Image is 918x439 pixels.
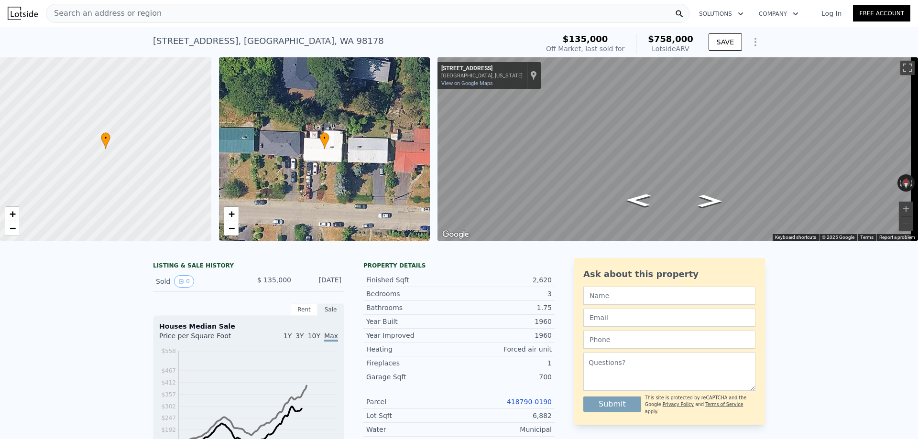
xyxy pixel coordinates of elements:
span: © 2025 Google [822,235,854,240]
div: 1960 [459,317,552,326]
div: 1.75 [459,303,552,312]
tspan: $558 [161,348,176,354]
path: Go West, S 127th Pl [616,191,661,209]
div: Heating [366,344,459,354]
div: Garage Sqft [366,372,459,382]
span: − [10,222,16,234]
div: [DATE] [299,275,341,288]
div: Sold [156,275,241,288]
div: Fireplaces [366,358,459,368]
span: − [228,222,234,234]
button: Toggle fullscreen view [900,61,915,75]
tspan: $412 [161,379,176,386]
div: Municipal [459,425,552,434]
a: Zoom out [224,221,239,236]
span: • [101,134,110,142]
div: Finished Sqft [366,275,459,285]
input: Phone [583,331,755,349]
a: Log In [810,9,853,18]
div: Map [437,57,918,241]
div: 6,882 [459,411,552,420]
span: $135,000 [563,34,608,44]
button: Show Options [746,32,765,52]
span: 3Y [295,332,304,340]
div: Off Market, last sold for [546,44,624,54]
span: Max [324,332,338,342]
input: Name [583,287,755,305]
div: Houses Median Sale [159,321,338,331]
span: • [320,134,329,142]
div: Sale [317,303,344,316]
span: $ 135,000 [257,276,291,284]
div: Water [366,425,459,434]
button: Rotate counterclockwise [897,174,903,192]
tspan: $192 [161,427,176,433]
div: Price per Square Foot [159,331,249,346]
img: Lotside [8,7,38,20]
tspan: $247 [161,415,176,421]
a: Zoom in [5,207,20,221]
img: Google [440,228,471,241]
tspan: $302 [161,403,176,410]
div: 700 [459,372,552,382]
div: Parcel [366,397,459,407]
button: SAVE [709,33,742,51]
div: • [101,132,110,149]
span: $758,000 [648,34,693,44]
a: Open this area in Google Maps (opens a new window) [440,228,471,241]
button: Zoom in [899,202,913,216]
a: View on Google Maps [441,80,493,86]
div: Year Built [366,317,459,326]
button: Rotate clockwise [910,174,915,192]
a: Report a problem [879,235,915,240]
button: Company [751,5,806,22]
button: Zoom out [899,216,913,231]
a: Zoom out [5,221,20,236]
div: Bedrooms [366,289,459,299]
span: 1Y [284,332,292,340]
tspan: $357 [161,391,176,398]
button: View historical data [174,275,194,288]
div: Property details [363,262,555,269]
div: 3 [459,289,552,299]
button: Submit [583,396,641,412]
div: Forced air unit [459,344,552,354]
div: LISTING & SALE HISTORY [153,262,344,271]
div: This site is protected by reCAPTCHA and the Google and apply. [645,395,755,415]
span: + [228,208,234,220]
div: Year Improved [366,331,459,340]
input: Email [583,309,755,327]
div: [STREET_ADDRESS] [441,65,523,73]
div: 2,620 [459,275,552,285]
a: Terms of Service [705,402,743,407]
span: + [10,208,16,220]
div: [GEOGRAPHIC_DATA], [US_STATE] [441,73,523,79]
a: Terms (opens in new tab) [860,235,874,240]
div: Lotside ARV [648,44,693,54]
a: Show location on map [530,70,537,81]
a: Zoom in [224,207,239,221]
button: Keyboard shortcuts [775,234,816,241]
span: 10Y [308,332,320,340]
div: Lot Sqft [366,411,459,420]
span: Search an address or region [46,8,162,19]
div: Bathrooms [366,303,459,312]
div: 1960 [459,331,552,340]
path: Go East, S 127th Pl [688,192,733,210]
div: • [320,132,329,149]
button: Reset the view [902,174,909,192]
div: Rent [291,303,317,316]
tspan: $467 [161,367,176,374]
a: 418790-0190 [507,398,552,406]
button: Solutions [691,5,751,22]
a: Privacy Policy [663,402,694,407]
div: [STREET_ADDRESS] , [GEOGRAPHIC_DATA] , WA 98178 [153,34,384,48]
div: Ask about this property [583,268,755,281]
a: Free Account [853,5,910,21]
div: 1 [459,358,552,368]
div: Street View [437,57,918,241]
